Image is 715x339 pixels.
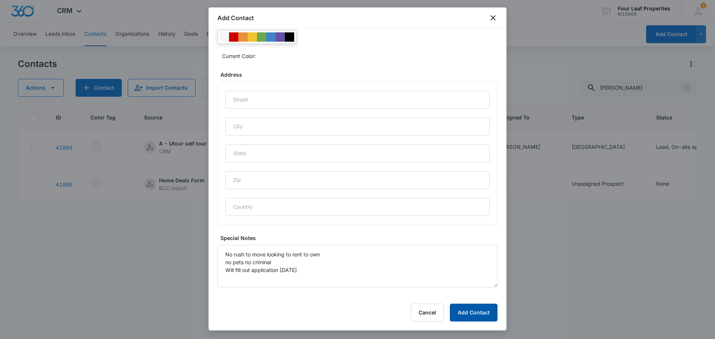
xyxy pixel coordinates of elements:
div: #000000 [285,32,294,42]
p: Current Color: [222,52,256,60]
input: State [225,144,490,162]
button: Cancel [411,304,444,322]
input: City [225,118,490,135]
button: close [489,13,498,22]
div: #CC0000 [229,32,238,42]
label: Address [220,71,500,79]
div: #3d85c6 [266,32,276,42]
textarea: No rush to move looking to rent to own no pets no criminal Will fill out application [DATE] [217,245,498,287]
button: Add Contact [450,304,498,322]
input: Zip [225,171,490,189]
div: #f1c232 [248,32,257,42]
input: Country [225,198,490,216]
div: #674ea7 [276,32,285,42]
h1: Add Contact [217,13,254,22]
div: #6aa84f [257,32,266,42]
div: #e69138 [238,32,248,42]
input: Street [225,91,490,109]
label: Special Notes [220,234,500,242]
div: #F6F6F6 [220,32,229,42]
